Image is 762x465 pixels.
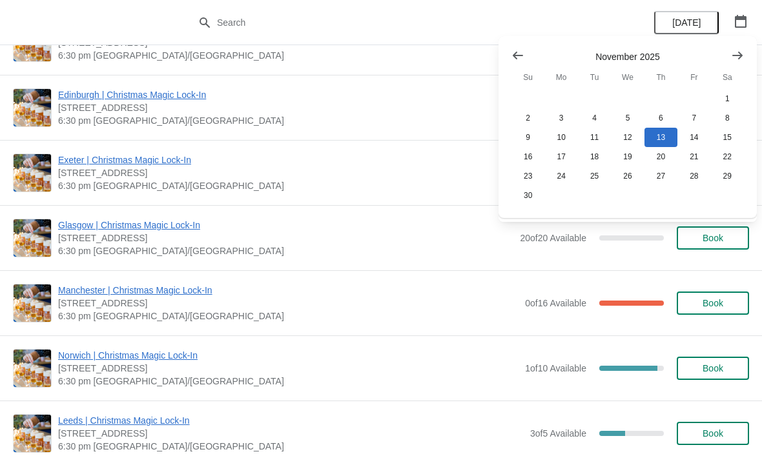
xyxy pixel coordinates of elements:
[58,179,524,192] span: 6:30 pm [GEOGRAPHIC_DATA]/[GEOGRAPHIC_DATA]
[611,166,644,186] button: Wednesday November 26 2025
[611,108,644,128] button: Wednesday November 5 2025
[511,128,544,147] button: Sunday November 9 2025
[711,66,744,89] th: Saturday
[58,310,519,322] span: 6:30 pm [GEOGRAPHIC_DATA]/[GEOGRAPHIC_DATA]
[578,128,611,147] button: Tuesday November 11 2025
[216,11,571,34] input: Search
[14,219,51,257] img: Glasgow | Christmas Magic Lock-In | 215 Byres Road, Glasgow G12 8UD, UK | 6:30 pm Europe/London
[703,298,723,308] span: Book
[677,226,749,250] button: Book
[520,233,586,243] span: 20 of 20 Available
[703,363,723,373] span: Book
[14,350,51,387] img: Norwich | Christmas Magic Lock-In | 9 Back Of The Inns, Norwich NR2 1PT, UK | 6:30 pm Europe/London
[644,108,677,128] button: Thursday November 6 2025
[677,128,710,147] button: Friday November 14 2025
[544,147,577,166] button: Monday November 17 2025
[611,128,644,147] button: Wednesday November 12 2025
[58,375,519,388] span: 6:30 pm [GEOGRAPHIC_DATA]/[GEOGRAPHIC_DATA]
[58,440,524,453] span: 6:30 pm [GEOGRAPHIC_DATA]/[GEOGRAPHIC_DATA]
[711,89,744,108] button: Saturday November 1 2025
[703,428,723,439] span: Book
[677,108,710,128] button: Friday November 7 2025
[58,153,524,166] span: Exeter | Christmas Magic Lock-In
[711,147,744,166] button: Saturday November 22 2025
[677,66,710,89] th: Friday
[58,49,519,62] span: 6:30 pm [GEOGRAPHIC_DATA]/[GEOGRAPHIC_DATA]
[544,128,577,147] button: Monday November 10 2025
[726,44,749,67] button: Show next month, December 2025
[611,66,644,89] th: Wednesday
[58,362,519,375] span: [STREET_ADDRESS]
[644,147,677,166] button: Thursday November 20 2025
[677,166,710,186] button: Friday November 28 2025
[644,166,677,186] button: Thursday November 27 2025
[677,147,710,166] button: Friday November 21 2025
[578,108,611,128] button: Tuesday November 4 2025
[525,363,586,373] span: 1 of 10 Available
[544,66,577,89] th: Monday
[677,292,749,315] button: Book
[677,422,749,445] button: Book
[58,297,519,310] span: [STREET_ADDRESS]
[611,147,644,166] button: Wednesday November 19 2025
[644,128,677,147] button: Thursday November 13 2025
[14,284,51,322] img: Manchester | Christmas Magic Lock-In | 57 Church St, Manchester, M4 1PD | 6:30 pm Europe/London
[525,298,586,308] span: 0 of 16 Available
[672,17,701,28] span: [DATE]
[58,427,524,440] span: [STREET_ADDRESS]
[644,66,677,89] th: Thursday
[58,101,513,114] span: [STREET_ADDRESS]
[711,108,744,128] button: Saturday November 8 2025
[511,186,544,205] button: Sunday November 30 2025
[677,357,749,380] button: Book
[511,66,544,89] th: Sunday
[578,66,611,89] th: Tuesday
[58,232,513,244] span: [STREET_ADDRESS]
[58,166,524,179] span: [STREET_ADDRESS]
[58,349,519,362] span: Norwich | Christmas Magic Lock-In
[544,108,577,128] button: Monday November 3 2025
[511,166,544,186] button: Sunday November 23 2025
[711,128,744,147] button: Saturday November 15 2025
[711,166,744,186] button: Saturday November 29 2025
[703,233,723,243] span: Book
[14,154,51,192] img: Exeter | Christmas Magic Lock-In | 46 High Street, Exeter, EX4 3DJ | 6:30 pm Europe/London
[58,114,513,127] span: 6:30 pm [GEOGRAPHIC_DATA]/[GEOGRAPHIC_DATA]
[58,284,519,297] span: Manchester | Christmas Magic Lock-In
[530,428,586,439] span: 3 of 5 Available
[654,11,719,34] button: [DATE]
[578,147,611,166] button: Tuesday November 18 2025
[14,89,51,126] img: Edinburgh | Christmas Magic Lock-In | 89 Rose Street, Edinburgh, EH2 3DT | 6:30 pm Europe/London
[544,166,577,186] button: Monday November 24 2025
[58,244,513,257] span: 6:30 pm [GEOGRAPHIC_DATA]/[GEOGRAPHIC_DATA]
[506,44,530,67] button: Show previous month, October 2025
[58,414,524,427] span: Leeds | Christmas Magic Lock-In
[511,108,544,128] button: Sunday November 2 2025
[58,219,513,232] span: Glasgow | Christmas Magic Lock-In
[511,147,544,166] button: Sunday November 16 2025
[14,415,51,452] img: Leeds | Christmas Magic Lock-In | Unit 42, Queen Victoria St, Victoria Quarter, Leeds, LS1 6BE | ...
[578,166,611,186] button: Tuesday November 25 2025
[58,88,513,101] span: Edinburgh | Christmas Magic Lock-In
